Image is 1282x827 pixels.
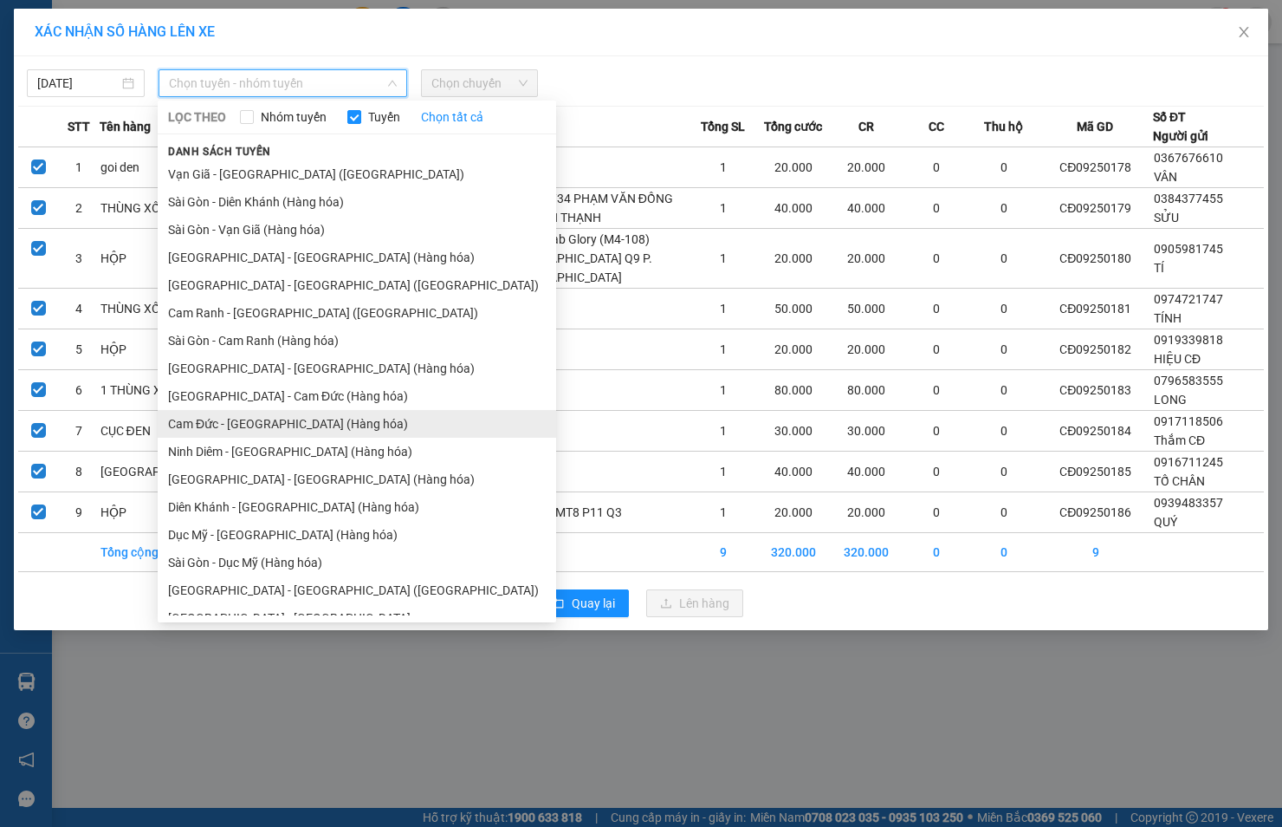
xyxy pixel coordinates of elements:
td: goi den [100,147,285,188]
span: TỐ CHÂN [1154,474,1205,488]
li: Dục Mỹ - [GEOGRAPHIC_DATA] (Hàng hóa) [158,521,556,549]
td: 80.000 [757,370,830,411]
td: 0 [903,147,970,188]
span: XÁC NHẬN SỐ HÀNG LÊN XE [35,23,215,40]
td: 0 [903,370,970,411]
td: --- [504,329,690,370]
td: 1 [690,452,757,492]
span: 0384377455 [1154,192,1223,205]
td: 5 [59,329,100,370]
td: 0 [970,147,1038,188]
span: HIỆU CĐ [1154,352,1201,366]
td: 1 [690,229,757,289]
td: 40.000 [757,188,830,229]
div: VƯƠNG [165,54,304,75]
td: 20.000 [830,229,903,289]
li: Sài Gòn - Diên Khánh (Hàng hóa) [158,188,556,216]
span: Tên hàng [100,117,151,136]
span: Chọn tuyến - nhóm tuyến [169,70,397,96]
span: SỬU [1154,211,1179,225]
span: TÍNH [1154,311,1182,325]
span: CC [929,117,944,136]
span: rollback [553,597,565,611]
td: 1 [690,411,757,452]
span: 0974721747 [1154,292,1223,306]
td: 320.000 [757,533,830,572]
td: CĐ09250182 [1038,329,1153,370]
span: Mã GD [1077,117,1113,136]
td: 0 [970,329,1038,370]
span: Quay lại [572,594,615,613]
td: 0 [903,188,970,229]
td: HỘP [100,229,285,289]
td: 1 THÙNG XỐP + 1 CỤC ĐEN [100,370,285,411]
li: Sài Gòn - Dục Mỹ (Hàng hóa) [158,549,556,576]
li: Sài Gòn - Vạn Giã (Hàng hóa) [158,216,556,244]
td: 0 [970,452,1038,492]
span: TÍ [1154,261,1164,275]
div: [PERSON_NAME] [165,15,304,54]
td: 7 [59,411,100,452]
td: 40.000 [830,452,903,492]
span: close [1237,25,1251,39]
li: [GEOGRAPHIC_DATA] - [GEOGRAPHIC_DATA] [158,604,556,632]
td: 0 [970,370,1038,411]
td: 0 [970,533,1038,572]
td: 40.000 [757,452,830,492]
td: 6 [59,370,100,411]
div: MÂY [15,54,153,75]
td: CĐ09250180 [1038,229,1153,289]
span: Danh sách tuyến [158,144,282,160]
td: 40.000 [830,188,903,229]
span: Nhận: [165,15,207,33]
td: CĐ09250186 [1038,492,1153,533]
td: 9 [690,533,757,572]
li: Vạn Giã - [GEOGRAPHIC_DATA] ([GEOGRAPHIC_DATA]) [158,160,556,188]
span: 0917118506 [1154,414,1223,428]
td: 30.000 [757,411,830,452]
span: down [387,78,398,88]
span: Đã thu : [13,111,66,129]
td: CĐ09250185 [1038,452,1153,492]
td: --- [504,411,690,452]
span: Tổng SL [701,117,745,136]
a: Chọn tất cả [421,107,483,127]
td: CĐ09250179 [1038,188,1153,229]
td: 590/11 CMT8 P11 Q3 [504,492,690,533]
td: 2 [59,188,100,229]
td: 1 [690,370,757,411]
td: 50.000 [757,289,830,329]
li: Diên Khánh - [GEOGRAPHIC_DATA] (Hàng hóa) [158,493,556,521]
td: Manhattab Glory (M4-108) [GEOGRAPHIC_DATA] Q9 P. [GEOGRAPHIC_DATA] [504,229,690,289]
li: Sài Gòn - Cam Ranh (Hàng hóa) [158,327,556,355]
td: 3 [59,229,100,289]
span: 0939483357 [1154,496,1223,510]
td: 8 [59,452,100,492]
td: 20.000 [830,147,903,188]
td: 0 [903,452,970,492]
td: CĐ09250184 [1038,411,1153,452]
td: 80.000 [830,370,903,411]
td: Tổng cộng [100,533,285,572]
span: LONG [1154,393,1187,407]
td: HỘP [100,329,285,370]
td: 20.000 [830,329,903,370]
span: STT [68,117,90,136]
input: 12/09/2025 [37,74,119,93]
li: [GEOGRAPHIC_DATA] - [GEOGRAPHIC_DATA] ([GEOGRAPHIC_DATA]) [158,576,556,604]
td: 1 [690,188,757,229]
td: 320.000 [830,533,903,572]
td: 50.000 [830,289,903,329]
td: 0 [903,411,970,452]
td: 4 [59,289,100,329]
button: uploadLên hàng [646,589,743,617]
div: Số ĐT Người gửi [1153,107,1208,146]
li: [GEOGRAPHIC_DATA] - [GEOGRAPHIC_DATA] (Hàng hóa) [158,355,556,382]
button: rollbackQuay lại [539,589,629,617]
span: 0916711245 [1154,455,1223,469]
div: 70.000 [13,109,156,130]
td: --- [504,452,690,492]
span: 0796583555 [1154,374,1223,387]
td: THÙNG XỐP [100,289,285,329]
td: 9 [59,492,100,533]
